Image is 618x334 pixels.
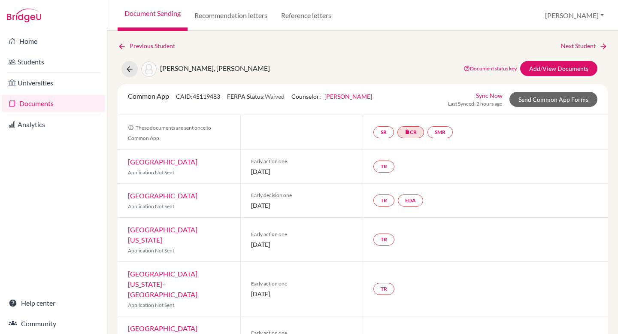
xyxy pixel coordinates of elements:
a: [PERSON_NAME] [324,93,372,100]
a: Community [2,315,105,332]
span: Early decision one [251,191,353,199]
span: Application Not Sent [128,203,174,210]
button: [PERSON_NAME] [541,7,608,24]
span: [DATE] [251,240,353,249]
span: CAID: 45119483 [176,93,220,100]
span: Application Not Sent [128,247,174,254]
span: [PERSON_NAME], [PERSON_NAME] [160,64,270,72]
a: Previous Student [118,41,182,51]
a: Analytics [2,116,105,133]
a: Students [2,53,105,70]
span: Common App [128,92,169,100]
a: SMR [427,126,453,138]
span: Last Synced: 2 hours ago [448,100,503,108]
span: [DATE] [251,289,353,298]
a: Document status key [463,65,517,72]
a: TR [373,161,394,173]
span: Early action one [251,231,353,238]
span: Counselor: [291,93,372,100]
a: Sync Now [476,91,503,100]
img: Bridge-U [7,9,41,22]
a: SR [373,126,394,138]
span: [DATE] [251,167,353,176]
i: insert_drive_file [405,129,410,134]
span: Application Not Sent [128,302,174,308]
a: EDA [398,194,423,206]
a: Help center [2,295,105,312]
span: Application Not Sent [128,169,174,176]
a: Universities [2,74,105,91]
a: Add/View Documents [520,61,597,76]
a: [GEOGRAPHIC_DATA][US_STATE]–[GEOGRAPHIC_DATA] [128,270,197,298]
span: [DATE] [251,201,353,210]
a: Home [2,33,105,50]
span: Waived [265,93,285,100]
a: [GEOGRAPHIC_DATA][US_STATE] [128,225,197,244]
span: FERPA Status: [227,93,285,100]
a: TR [373,234,394,246]
span: These documents are sent once to Common App [128,124,211,141]
a: TR [373,194,394,206]
a: [GEOGRAPHIC_DATA] [128,191,197,200]
a: Documents [2,95,105,112]
a: TR [373,283,394,295]
a: insert_drive_fileCR [397,126,424,138]
span: Early action one [251,158,353,165]
a: [GEOGRAPHIC_DATA] [128,158,197,166]
span: Early action one [251,280,353,288]
a: Next Student [561,41,608,51]
a: Send Common App Forms [509,92,597,107]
